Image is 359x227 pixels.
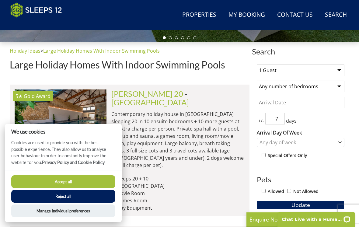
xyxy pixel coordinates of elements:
[7,21,71,26] iframe: Customer reviews powered by Trustpilot
[11,190,115,203] button: Reject all
[116,175,245,182] li: Sleeps 20 + 10
[111,89,189,107] span: -
[5,129,122,134] h2: We use cookies
[15,89,106,149] img: open-uri20231109-69-pb86i6.original.
[257,138,344,147] div: Combobox
[40,47,43,54] span: >
[10,47,40,54] a: Holiday Ideas
[226,8,267,22] a: My Booking
[293,188,319,195] label: Not Allowed
[180,8,219,22] a: Properties
[257,117,265,124] span: +/-
[268,188,284,195] label: Allowed
[275,8,315,22] a: Contact Us
[24,93,51,100] span: Churchill 20 has been awarded a Gold Award by Visit England
[111,98,189,107] a: [GEOGRAPHIC_DATA]
[116,197,245,204] li: Games Room
[11,175,115,188] button: Accept all
[16,93,23,100] span: Churchill 20 has a 5 star rating under the Quality in Tourism Scheme
[274,208,359,227] iframe: LiveChat chat widget
[111,110,245,169] p: Contemporary holiday house in [GEOGRAPHIC_DATA] sleeping 20 in 10 ensuite bedrooms + 10 more gues...
[257,176,344,183] h3: Pets
[322,8,349,22] a: Search
[285,117,298,124] span: days
[10,59,249,70] h1: Large Holiday Homes With Indoor Swimming Pools
[258,139,337,146] div: Any day of week
[116,190,245,197] li: Movie Room
[252,47,349,56] span: Search
[42,160,105,165] a: Privacy Policy and Cookie Policy
[111,89,183,98] a: [PERSON_NAME] 20
[5,139,122,170] p: Cookies are used to provide you with the best possible experience. They also allow us to analyse ...
[268,152,307,159] label: Special Offers Only
[257,129,344,136] label: Arrival Day Of Week
[257,201,344,209] button: Update
[11,204,115,217] button: Manage Individual preferences
[43,47,160,54] a: Large Holiday Homes With Indoor Swimming Pools
[15,89,106,149] a: 5★ Gold Award
[116,182,245,190] li: [GEOGRAPHIC_DATA]
[291,201,310,208] span: Update
[257,97,344,108] input: Arrival Date
[10,2,62,18] img: Sleeps 12
[116,204,245,211] li: Play Equipment
[249,215,341,223] p: Enquire Now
